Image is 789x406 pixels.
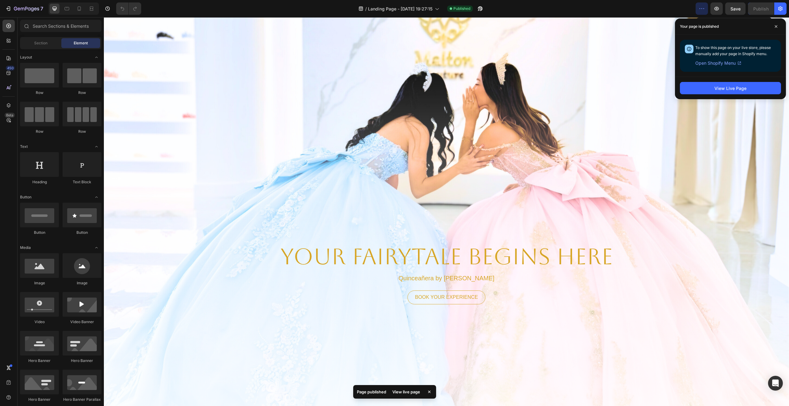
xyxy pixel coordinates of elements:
p: BOOK YOUR EXPERIENCE [311,276,374,285]
span: / [365,6,367,12]
span: Element [74,40,88,46]
button: View Live Page [680,82,781,94]
p: Page published [357,389,386,395]
iframe: Design area [104,17,789,406]
span: Toggle open [92,243,101,253]
div: Hero Banner Parallax [63,397,101,402]
div: Video Banner [63,319,101,325]
div: Open Intercom Messenger [768,376,783,391]
div: Button [20,230,59,235]
span: Layout [20,55,32,60]
div: Publish [753,6,769,12]
div: Row [63,129,101,134]
button: <p>BOOK YOUR EXPERIENCE</p> [304,273,381,287]
h2: YOUR FAIRYTALE BEGINS HERE [158,224,528,255]
button: Save [725,2,746,15]
div: Button [63,230,101,235]
div: Undo/Redo [116,2,141,15]
span: Save [730,6,741,11]
span: Toggle open [92,192,101,202]
span: Toggle open [92,142,101,152]
div: Hero Banner [20,397,59,402]
button: 7 [2,2,46,15]
span: Open Shopify Menu [695,59,736,67]
span: Text [20,144,28,149]
div: View live page [389,388,424,396]
button: Publish [748,2,774,15]
span: Toggle open [92,52,101,62]
input: Search Sections & Elements [20,20,101,32]
p: 7 [40,5,43,12]
div: Beta [5,113,15,118]
span: Media [20,245,31,250]
div: 450 [6,66,15,71]
div: Hero Banner [63,358,101,363]
div: Image [63,280,101,286]
div: Row [20,129,59,134]
p: Quinceañera by [PERSON_NAME] [158,255,527,266]
div: Video [20,319,59,325]
div: Row [20,90,59,95]
span: To show this page on your live store, please manually add your page in Shopify menu. [695,45,771,56]
div: Text Block [63,179,101,185]
div: Hero Banner [20,358,59,363]
span: Landing Page - [DATE] 19:27:15 [368,6,432,12]
div: View Live Page [714,85,746,91]
span: Section [34,40,47,46]
div: Heading [20,179,59,185]
span: Published [453,6,470,11]
div: Image [20,280,59,286]
span: Button [20,194,31,200]
p: Your page is published [680,23,719,30]
div: Row [63,90,101,95]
